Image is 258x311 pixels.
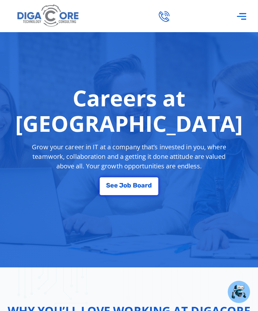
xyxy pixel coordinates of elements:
[119,182,123,188] span: J
[145,182,148,188] span: r
[16,2,81,30] img: Digacore logo 1
[233,7,250,25] div: Menu Toggle
[141,182,145,188] span: a
[148,182,152,188] span: d
[114,182,118,188] span: e
[137,182,141,188] span: o
[3,85,255,136] h1: Careers at [GEOGRAPHIC_DATA]
[127,182,131,188] span: b
[28,142,230,171] p: Grow your career in IT at a company that’s invested in you, where teamwork, collaboration and a g...
[133,182,137,188] span: B
[106,182,110,188] span: S
[123,182,127,188] span: o
[110,182,114,188] span: e
[100,177,158,195] a: See Job Board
